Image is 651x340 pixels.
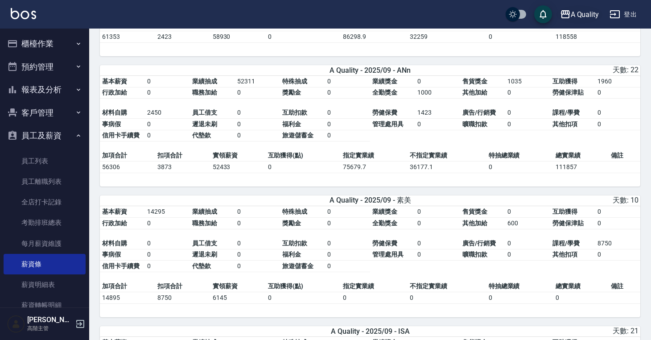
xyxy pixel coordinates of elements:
td: 0 [235,238,280,249]
td: 0 [595,107,640,119]
td: 0 [415,238,460,249]
span: 廣告/行銷費 [462,109,496,116]
button: 員工及薪資 [4,124,86,147]
span: 員工借支 [192,109,217,116]
table: a dense table [100,206,640,281]
span: 福利金 [282,251,301,258]
div: 天數: 10 [461,196,639,205]
td: 0 [595,206,640,218]
span: 信用卡手續費 [102,262,140,270]
td: 0 [505,119,550,130]
span: 事病假 [102,251,121,258]
td: 0 [341,292,408,303]
td: 2423 [155,31,210,42]
span: 售貨獎金 [462,78,487,85]
td: 0 [235,261,280,272]
span: 代墊款 [192,132,211,139]
div: 天數: 22 [461,66,639,75]
td: 8750 [595,238,640,249]
button: A Quality [556,5,603,24]
a: 全店打卡記錄 [4,192,86,212]
span: 其他扣項 [552,251,577,258]
span: 材料自購 [102,240,127,247]
td: 61353 [100,31,155,42]
a: 薪資條 [4,254,86,274]
td: 0 [266,162,341,173]
td: 0 [505,238,550,249]
td: 0 [415,218,460,229]
td: 0 [235,206,280,218]
td: 0 [595,87,640,99]
td: 1960 [595,76,640,87]
span: A Quality - 2025/09 - ISA [331,327,410,336]
span: 其他加給 [462,220,487,227]
span: 勞健保津貼 [552,89,584,96]
td: 118558 [553,31,609,42]
a: 員工離職列表 [4,171,86,192]
td: 14295 [145,206,190,218]
td: 0 [325,119,370,130]
td: 不指定實業績 [408,150,486,162]
td: 0 [145,119,190,130]
button: 櫃檯作業 [4,32,86,55]
td: 備註 [609,281,640,292]
span: 業績獎金 [372,208,397,215]
span: 遲退未刷 [192,251,217,258]
td: 0 [595,249,640,261]
span: A Quality - 2025/09 - 素美 [330,196,411,205]
span: 基本薪資 [102,78,127,85]
td: 0 [325,130,370,141]
td: 0 [595,119,640,130]
td: 扣項合計 [155,150,210,162]
td: 52433 [210,162,266,173]
span: 互助扣款 [282,109,307,116]
td: 0 [325,261,370,272]
span: 遲退未刷 [192,120,217,128]
td: 0 [553,292,609,303]
button: 報表及分析 [4,78,86,101]
span: 管理處用具 [372,251,404,258]
td: 6145 [210,292,266,303]
td: 0 [408,292,486,303]
td: 0 [145,87,190,99]
button: 客戶管理 [4,101,86,124]
td: 0 [415,249,460,261]
span: 行政加給 [102,220,127,227]
td: 實領薪資 [210,150,266,162]
span: 勞健保費 [372,109,397,116]
td: 0 [505,206,550,218]
td: 0 [595,218,640,229]
span: 事病假 [102,120,121,128]
td: 0 [145,261,190,272]
td: 0 [235,218,280,229]
td: 實領薪資 [210,281,266,292]
td: 備註 [609,150,640,162]
td: 互助獲得(點) [266,150,341,162]
span: 職務加給 [192,220,217,227]
span: 勞健保費 [372,240,397,247]
a: 薪資轉帳明細 [4,295,86,315]
td: 0 [325,87,370,99]
span: 課程/學費 [552,240,580,247]
td: 不指定實業績 [408,281,486,292]
td: 0 [235,87,280,99]
td: 56306 [100,162,155,173]
button: 預約管理 [4,55,86,79]
td: 0 [505,87,550,99]
span: 特殊抽成 [282,208,307,215]
td: 特抽總業績 [486,150,553,162]
span: 全勤獎金 [372,89,397,96]
span: 其他扣項 [552,120,577,128]
a: 每月薪資維護 [4,233,86,254]
span: 互助扣款 [282,240,307,247]
td: 75679.7 [341,162,408,173]
span: 代墊款 [192,262,211,270]
td: 0 [145,238,190,249]
td: 0 [235,130,280,141]
td: 0 [145,218,190,229]
span: 課程/學費 [552,109,580,116]
td: 2450 [145,107,190,119]
span: 特殊抽成 [282,78,307,85]
h5: [PERSON_NAME] [27,315,73,324]
span: 互助獲得 [552,78,577,85]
